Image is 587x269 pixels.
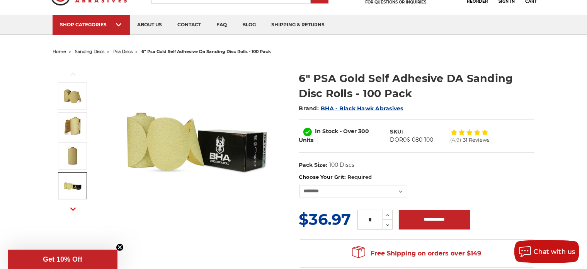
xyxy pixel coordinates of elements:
[63,176,82,195] img: Black Hawk Abrasives 6" Gold Sticky Back PSA Discs
[352,246,481,261] span: Free Shipping on orders over $149
[119,63,274,218] img: 6" DA Sanding Discs on a Roll
[264,15,333,35] a: shipping & returns
[299,137,314,144] span: Units
[63,146,82,166] img: 6" Sticky Backed Sanding Discs
[315,128,339,135] span: In Stock
[329,161,354,169] dd: 100 Discs
[235,15,264,35] a: blog
[390,136,433,144] dd: DOR06-080-100
[347,174,372,180] small: Required
[299,71,534,101] h1: 6" PSA Gold Self Adhesive DA Sanding Disc Rolls - 100 Pack
[340,128,357,135] span: - Over
[60,22,122,27] div: SHOP CATEGORIES
[64,66,82,82] button: Previous
[299,210,351,229] span: $36.97
[299,161,328,169] dt: Pack Size:
[450,137,461,142] span: (4.9)
[116,243,124,251] button: Close teaser
[209,15,235,35] a: faq
[321,105,403,112] a: BHA - Black Hawk Abrasives
[514,240,579,263] button: Chat with us
[114,49,133,54] a: psa discs
[8,250,117,269] div: Get 10% OffClose teaser
[299,105,319,112] span: Brand:
[130,15,170,35] a: about us
[64,200,82,217] button: Next
[43,255,82,263] span: Get 10% Off
[53,49,66,54] a: home
[63,86,82,106] img: 6" DA Sanding Discs on a Roll
[534,248,575,255] span: Chat with us
[390,128,403,136] dt: SKU:
[359,128,369,135] span: 300
[142,49,271,54] span: 6" psa gold self adhesive da sanding disc rolls - 100 pack
[463,137,489,142] span: 31 Reviews
[299,173,534,181] label: Choose Your Grit:
[75,49,105,54] a: sanding discs
[63,116,82,135] img: 6" Roll of Gold PSA Discs
[170,15,209,35] a: contact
